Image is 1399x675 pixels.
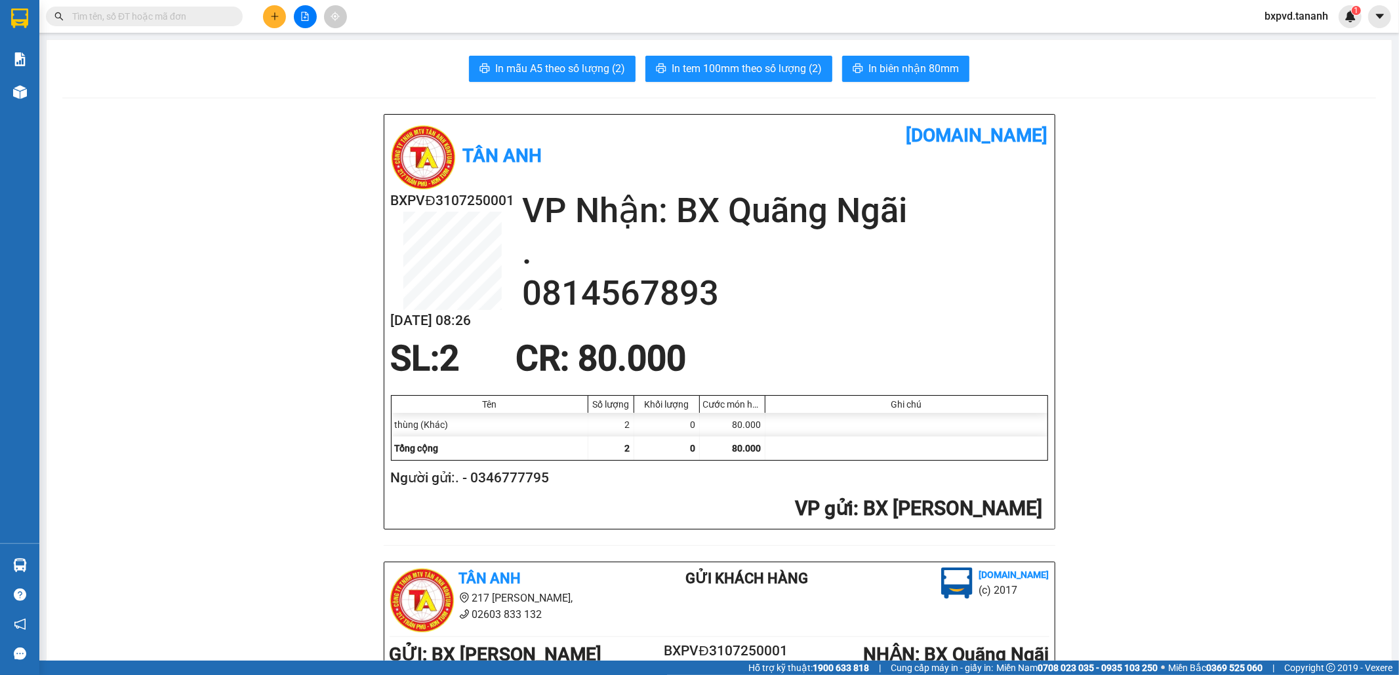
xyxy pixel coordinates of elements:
[479,63,490,75] span: printer
[11,9,28,28] img: logo-vxr
[391,125,456,190] img: logo.jpg
[390,606,634,623] li: 02603 833 132
[703,399,761,410] div: Cước món hàng
[1368,5,1391,28] button: caret-down
[391,310,514,332] h2: [DATE] 08:26
[645,56,832,82] button: printerIn tem 100mm theo số lượng (2)
[1374,10,1386,22] span: caret-down
[331,12,340,21] span: aim
[1354,6,1358,15] span: 1
[853,63,863,75] span: printer
[796,497,854,520] span: VP gửi
[391,338,440,379] span: SL:
[891,661,993,675] span: Cung cấp máy in - giấy in:
[1345,10,1356,22] img: icon-new-feature
[391,495,1043,522] h2: : BX [PERSON_NAME]
[54,12,64,21] span: search
[13,52,27,66] img: solution-icon
[1206,663,1263,673] strong: 0369 525 060
[906,125,1048,146] b: [DOMAIN_NAME]
[592,399,630,410] div: Số lượng
[13,85,27,99] img: warehouse-icon
[522,231,1048,273] h2: .
[463,145,542,166] b: Tân Anh
[656,63,666,75] span: printer
[469,56,636,82] button: printerIn mẫu A5 theo số lượng (2)
[14,618,26,630] span: notification
[263,5,286,28] button: plus
[14,647,26,660] span: message
[813,663,869,673] strong: 1900 633 818
[440,338,460,379] span: 2
[14,588,26,601] span: question-circle
[685,570,808,587] b: Gửi khách hàng
[13,558,27,572] img: warehouse-icon
[625,443,630,453] span: 2
[324,5,347,28] button: aim
[392,413,588,436] div: thùng (Khác)
[979,582,1049,598] li: (c) 2017
[390,590,634,606] li: 217 [PERSON_NAME],
[459,609,470,619] span: phone
[294,5,317,28] button: file-add
[1272,661,1274,675] span: |
[390,644,602,665] b: GỬI : BX [PERSON_NAME]
[634,413,700,436] div: 0
[863,644,1049,665] b: NHẬN : BX Quãng Ngãi
[1352,6,1361,15] sup: 1
[391,467,1043,489] h2: Người gửi: . - 0346777795
[842,56,969,82] button: printerIn biên nhận 80mm
[270,12,279,21] span: plus
[459,592,470,603] span: environment
[868,60,959,77] span: In biên nhận 80mm
[1038,663,1158,673] strong: 0708 023 035 - 0935 103 250
[390,568,455,633] img: logo.jpg
[395,443,439,453] span: Tổng cộng
[522,190,1048,231] h2: VP Nhận: BX Quãng Ngãi
[733,443,761,453] span: 80.000
[748,661,869,675] span: Hỗ trợ kỹ thuật:
[72,9,227,24] input: Tìm tên, số ĐT hoặc mã đơn
[495,60,625,77] span: In mẫu A5 theo số lượng (2)
[516,338,686,379] span: CR : 80.000
[588,413,634,436] div: 2
[459,570,521,587] b: Tân Anh
[1161,665,1165,670] span: ⚪️
[996,661,1158,675] span: Miền Nam
[300,12,310,21] span: file-add
[979,569,1049,580] b: [DOMAIN_NAME]
[522,273,1048,314] h2: 0814567893
[638,399,696,410] div: Khối lượng
[700,413,765,436] div: 80.000
[395,399,584,410] div: Tên
[691,443,696,453] span: 0
[664,640,775,662] h2: BXPVĐ3107250001
[769,399,1044,410] div: Ghi chú
[672,60,822,77] span: In tem 100mm theo số lượng (2)
[1326,663,1335,672] span: copyright
[391,190,514,212] h2: BXPVĐ3107250001
[1254,8,1339,24] span: bxpvd.tananh
[941,568,973,599] img: logo.jpg
[879,661,881,675] span: |
[1168,661,1263,675] span: Miền Bắc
